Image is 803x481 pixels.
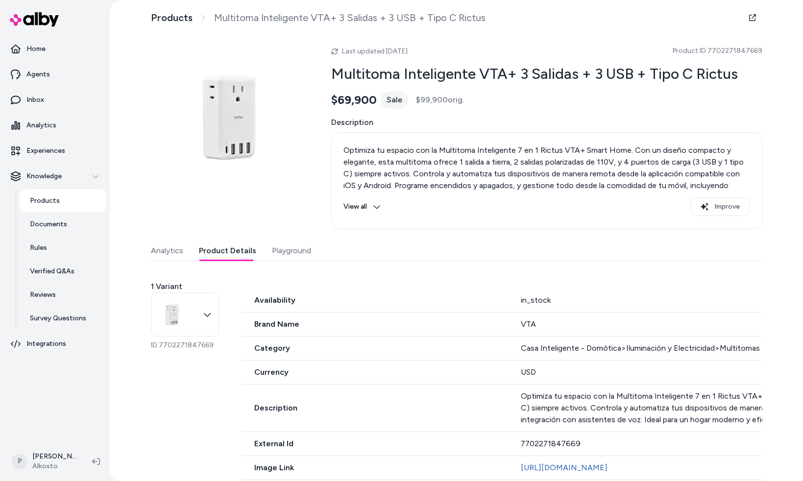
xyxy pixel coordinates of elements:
[4,37,106,61] a: Home
[26,44,46,54] p: Home
[30,196,60,206] p: Products
[26,171,62,181] p: Knowledge
[673,46,762,56] span: Product ID: 7702271847669
[26,95,44,105] p: Inbox
[30,219,67,229] p: Documents
[243,438,510,450] span: External Id
[30,290,56,300] p: Reviews
[6,446,84,477] button: P[PERSON_NAME]Alkosto
[20,260,106,283] a: Verified Q&As
[32,452,76,461] p: [PERSON_NAME]
[151,39,308,196] img: 7702271847669-001-310Wx310H
[243,402,510,414] span: Description
[10,12,59,26] img: alby Logo
[20,189,106,213] a: Products
[343,197,381,216] button: View all
[243,294,510,306] span: Availability
[151,12,486,24] nav: breadcrumb
[26,120,56,130] p: Analytics
[416,94,464,106] span: $99,900 orig.
[30,243,47,253] p: Rules
[12,454,27,469] span: P
[151,292,219,337] button: Multitoma Inteligente VTA+ 3 Salidas + 3 USB + Tipo C Rictus
[4,165,106,188] button: Knowledge
[32,461,76,471] span: Alkosto
[381,91,408,109] div: Sale
[20,283,106,307] a: Reviews
[331,65,762,83] h2: Multitoma Inteligente VTA+ 3 Salidas + 3 USB + Tipo C Rictus
[20,307,106,330] a: Survey Questions
[331,117,762,128] span: Description
[152,295,192,334] img: 7702271847669-001-310Wx310H
[151,281,182,292] span: 1 Variant
[20,236,106,260] a: Rules
[151,12,193,24] a: Products
[151,340,219,350] p: ID: 7702271847669
[331,93,377,107] span: $69,900
[4,332,106,356] a: Integrations
[243,342,510,354] span: Category
[343,144,750,203] p: Optimiza tu espacio con la Multitoma Inteligente 7 en 1 Rictus VTA+ Smart Home. Con un diseño com...
[26,70,50,79] p: Agents
[243,318,510,330] span: Brand Name
[4,114,106,137] a: Analytics
[26,146,65,156] p: Experiences
[690,197,750,216] button: Improve
[4,63,106,86] a: Agents
[4,139,106,163] a: Experiences
[4,88,106,112] a: Inbox
[151,241,183,261] button: Analytics
[243,366,510,378] span: Currency
[342,47,408,55] span: Last updated [DATE]
[199,241,256,261] button: Product Details
[30,313,86,323] p: Survey Questions
[20,213,106,236] a: Documents
[272,241,311,261] button: Playground
[26,339,66,349] p: Integrations
[30,266,74,276] p: Verified Q&As
[243,462,510,474] span: Image Link
[214,12,486,24] span: Multitoma Inteligente VTA+ 3 Salidas + 3 USB + Tipo C Rictus
[521,463,608,472] a: [URL][DOMAIN_NAME]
